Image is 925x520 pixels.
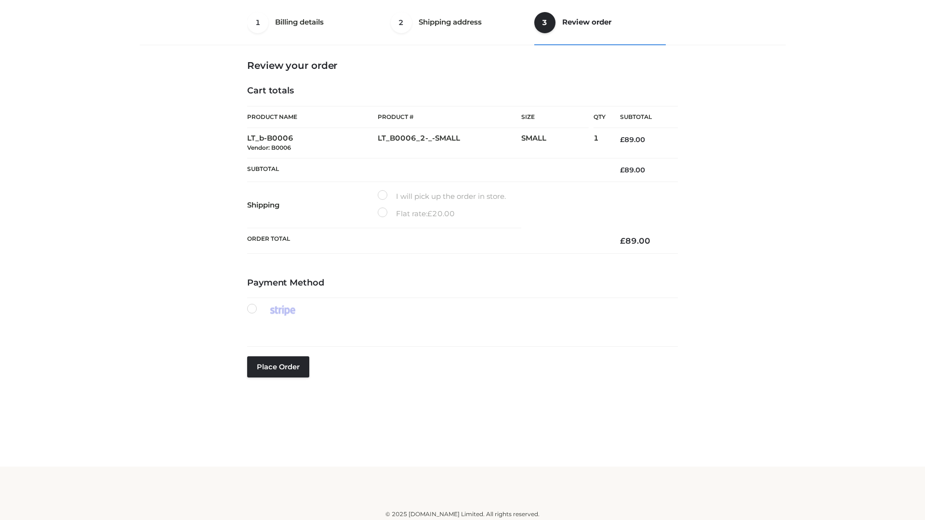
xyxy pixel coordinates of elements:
td: LT_B0006_2-_-SMALL [378,128,521,158]
bdi: 20.00 [427,209,455,218]
label: I will pick up the order in store. [378,190,506,203]
th: Product Name [247,106,378,128]
span: £ [620,135,624,144]
button: Place order [247,356,309,377]
h3: Review your order [247,60,678,71]
h4: Payment Method [247,278,678,288]
th: Subtotal [606,106,678,128]
th: Subtotal [247,158,606,182]
th: Order Total [247,228,606,254]
th: Qty [594,106,606,128]
label: Flat rate: [378,208,455,220]
bdi: 89.00 [620,135,645,144]
div: © 2025 [DOMAIN_NAME] Limited. All rights reserved. [143,509,782,519]
th: Product # [378,106,521,128]
th: Size [521,106,589,128]
td: SMALL [521,128,594,158]
td: LT_b-B0006 [247,128,378,158]
span: £ [620,236,625,246]
th: Shipping [247,182,378,228]
span: £ [427,209,432,218]
small: Vendor: B0006 [247,144,291,151]
h4: Cart totals [247,86,678,96]
td: 1 [594,128,606,158]
bdi: 89.00 [620,166,645,174]
span: £ [620,166,624,174]
bdi: 89.00 [620,236,650,246]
